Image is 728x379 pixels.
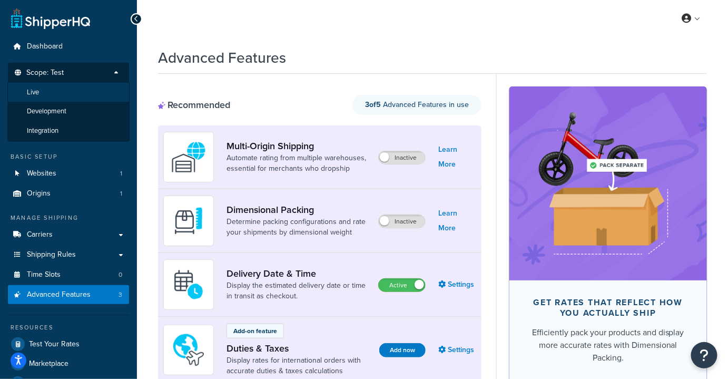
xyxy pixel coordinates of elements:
[227,153,370,174] a: Automate rating from multiple warehouses, essential for merchants who dropship
[8,164,129,183] a: Websites1
[8,164,129,183] li: Websites
[27,107,66,116] span: Development
[26,69,64,77] span: Scope: Test
[379,279,425,291] label: Active
[119,270,122,279] span: 0
[227,280,370,302] a: Display the estimated delivery date or time in transit as checkout.
[227,268,370,279] a: Delivery Date & Time
[233,326,277,336] p: Add-on feature
[27,270,61,279] span: Time Slots
[438,277,476,292] a: Settings
[8,37,129,56] a: Dashboard
[227,204,370,216] a: Dimensional Packing
[526,326,690,364] div: Efficiently pack your products and display more accurate rates with Dimensional Packing.
[27,189,51,198] span: Origins
[365,99,469,110] span: Advanced Features in use
[227,140,370,152] a: Multi-Origin Shipping
[438,343,476,357] a: Settings
[7,121,130,141] li: Integration
[526,297,690,318] div: Get rates that reflect how you actually ship
[438,206,476,236] a: Learn More
[8,285,129,305] a: Advanced Features3
[7,102,130,121] li: Development
[8,335,129,354] a: Test Your Rates
[8,285,129,305] li: Advanced Features
[120,169,122,178] span: 1
[525,102,691,265] img: feature-image-dim-d40ad3071a2b3c8e08177464837368e35600d3c5e73b18a22c1e4bb210dc32ac.png
[379,151,425,164] label: Inactive
[8,152,129,161] div: Basic Setup
[8,213,129,222] div: Manage Shipping
[27,230,53,239] span: Carriers
[158,99,230,111] div: Recommended
[379,215,425,228] label: Inactive
[29,340,80,349] span: Test Your Rates
[227,355,371,376] a: Display rates for international orders with accurate duties & taxes calculations
[27,290,91,299] span: Advanced Features
[27,127,58,135] span: Integration
[8,184,129,203] li: Origins
[158,47,286,68] h1: Advanced Features
[227,217,370,238] a: Determine packing configurations and rate your shipments by dimensional weight
[119,290,122,299] span: 3
[8,225,129,245] a: Carriers
[27,42,63,51] span: Dashboard
[8,354,129,373] a: Marketplace
[8,265,129,285] a: Time Slots0
[170,202,207,239] img: DTVBYsAAAAAASUVORK5CYII=
[170,266,207,303] img: gfkeb5ejjkALwAAAABJRU5ErkJggg==
[438,142,476,172] a: Learn More
[29,359,68,368] span: Marketplace
[8,265,129,285] li: Time Slots
[27,88,39,97] span: Live
[120,189,122,198] span: 1
[379,343,426,357] a: Add now
[170,332,207,368] img: icon-duo-feat-landed-cost-7136b061.png
[8,323,129,332] div: Resources
[170,139,207,176] img: WatD5o0RtDAAAAAElFTkSuQmCC
[365,99,381,110] strong: 3 of 5
[227,343,371,354] a: Duties & Taxes
[8,184,129,203] a: Origins1
[7,83,130,102] li: Live
[691,342,717,368] button: Open Resource Center
[8,245,129,265] a: Shipping Rules
[27,250,76,259] span: Shipping Rules
[27,169,56,178] span: Websites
